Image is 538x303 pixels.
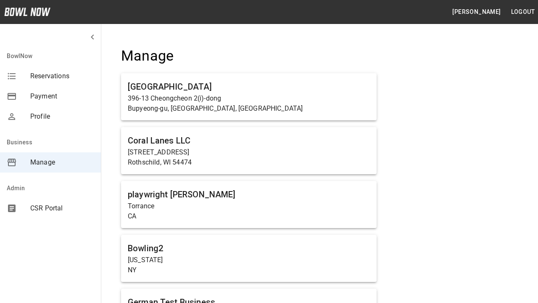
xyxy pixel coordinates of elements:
p: Bupyeong-gu, [GEOGRAPHIC_DATA], [GEOGRAPHIC_DATA] [128,104,370,114]
h6: [GEOGRAPHIC_DATA] [128,80,370,93]
h4: Manage [121,47,377,65]
h6: playwright [PERSON_NAME] [128,188,370,201]
img: logo [4,8,50,16]
p: [STREET_ADDRESS] [128,147,370,157]
h6: Bowling2 [128,242,370,255]
p: NY [128,265,370,275]
button: Logout [508,4,538,20]
p: Rothschild, WI 54474 [128,157,370,167]
span: Profile [30,112,94,122]
span: Manage [30,157,94,167]
p: Torrance [128,201,370,211]
p: CA [128,211,370,221]
button: [PERSON_NAME] [449,4,504,20]
p: 396-13 Cheongcheon 2(i)-dong [128,93,370,104]
h6: Coral Lanes LLC [128,134,370,147]
span: Reservations [30,71,94,81]
p: [US_STATE] [128,255,370,265]
span: Payment [30,91,94,101]
span: CSR Portal [30,203,94,213]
